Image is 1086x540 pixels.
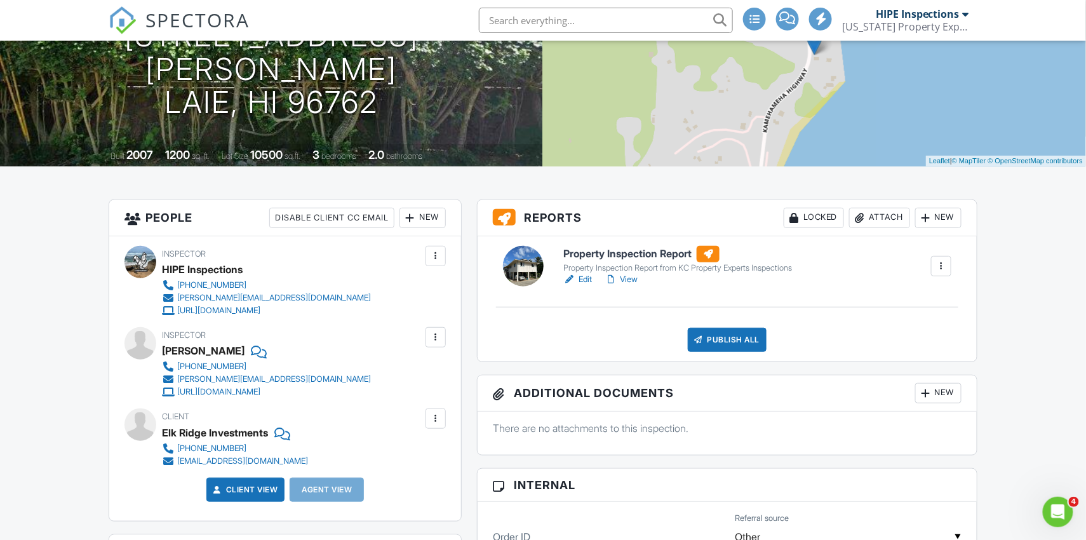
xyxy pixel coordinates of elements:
[177,293,371,303] div: [PERSON_NAME][EMAIL_ADDRESS][DOMAIN_NAME]
[177,443,246,454] div: [PHONE_NUMBER]
[849,208,910,228] div: Attach
[929,157,950,165] a: Leaflet
[162,292,371,304] a: [PERSON_NAME][EMAIL_ADDRESS][DOMAIN_NAME]
[479,8,733,33] input: Search everything...
[688,328,767,352] div: Publish All
[988,157,1083,165] a: © OpenStreetMap contributors
[915,208,962,228] div: New
[563,246,792,274] a: Property Inspection Report Property Inspection Report from KC Property Experts Inspections
[162,304,371,317] a: [URL][DOMAIN_NAME]
[312,148,319,161] div: 3
[109,17,250,44] a: SPECTORA
[162,442,308,455] a: [PHONE_NUMBER]
[1069,497,1079,507] span: 4
[1043,497,1073,527] iframe: Intercom live chat
[162,360,371,373] a: [PHONE_NUMBER]
[20,19,523,119] h1: [STREET_ADDRESS][PERSON_NAME] Laie, HI 96762
[177,456,308,466] div: [EMAIL_ADDRESS][DOMAIN_NAME]
[162,279,371,292] a: [PHONE_NUMBER]
[321,151,356,161] span: bedrooms
[269,208,394,228] div: Disable Client CC Email
[211,483,278,496] a: Client View
[162,386,371,398] a: [URL][DOMAIN_NAME]
[126,148,153,161] div: 2007
[493,421,962,435] p: There are no attachments to this inspection.
[192,151,210,161] span: sq. ft.
[177,306,260,316] div: [URL][DOMAIN_NAME]
[386,151,422,161] span: bathrooms
[177,280,246,290] div: [PHONE_NUMBER]
[876,8,960,20] div: HIPE Inspections
[478,200,977,236] h3: Reports
[165,148,190,161] div: 1200
[368,148,384,161] div: 2.0
[222,151,248,161] span: Lot Size
[478,469,977,502] h3: Internal
[162,423,268,442] div: Elk Ridge Investments
[177,361,246,372] div: [PHONE_NUMBER]
[109,200,461,236] h3: People
[177,374,371,384] div: [PERSON_NAME][EMAIL_ADDRESS][DOMAIN_NAME]
[605,273,638,286] a: View
[915,383,962,403] div: New
[563,273,592,286] a: Edit
[109,6,137,34] img: The Best Home Inspection Software - Spectora
[250,148,283,161] div: 10500
[162,455,308,468] a: [EMAIL_ADDRESS][DOMAIN_NAME]
[784,208,844,228] div: Locked
[162,260,243,279] div: HIPE Inspections
[399,208,446,228] div: New
[162,330,206,340] span: Inspector
[478,375,977,412] h3: Additional Documents
[952,157,986,165] a: © MapTiler
[162,373,371,386] a: [PERSON_NAME][EMAIL_ADDRESS][DOMAIN_NAME]
[177,387,260,397] div: [URL][DOMAIN_NAME]
[162,341,245,360] div: [PERSON_NAME]
[111,151,124,161] span: Built
[162,249,206,259] span: Inspector
[145,6,250,33] span: SPECTORA
[842,20,969,33] div: Hawaii Property Experts Inspections
[285,151,300,161] span: sq.ft.
[563,263,792,273] div: Property Inspection Report from KC Property Experts Inspections
[926,156,1086,166] div: |
[735,513,789,524] label: Referral source
[162,412,189,421] span: Client
[563,246,792,262] h6: Property Inspection Report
